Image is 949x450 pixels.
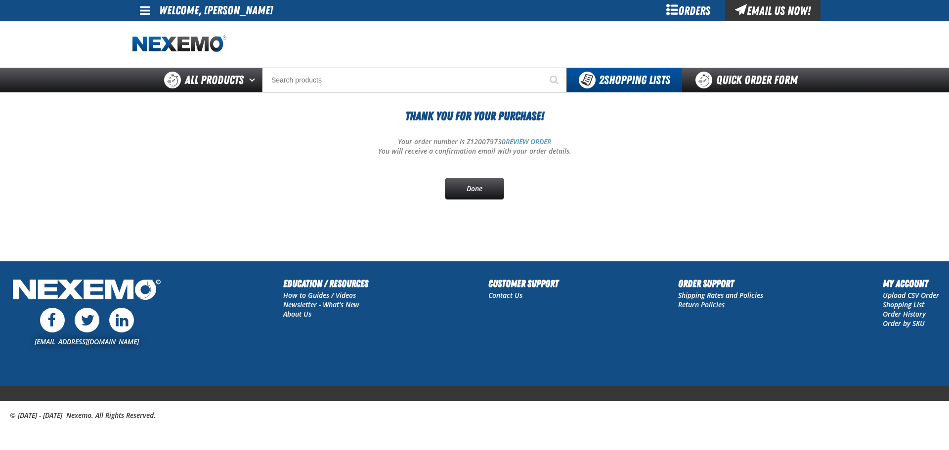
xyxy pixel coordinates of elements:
img: Nexemo logo [132,36,226,53]
h2: Education / Resources [283,276,368,291]
a: [EMAIL_ADDRESS][DOMAIN_NAME] [35,337,139,346]
span: Shopping Lists [599,73,670,87]
p: Your order number is Z120079730 [132,137,817,147]
a: Order History [883,309,926,319]
a: Quick Order Form [682,68,816,92]
button: You have 2 Shopping Lists. Open to view details [567,68,682,92]
p: You will receive a confirmation email with your order details. [132,147,817,156]
a: Contact Us [488,290,522,300]
a: Home [132,36,226,53]
a: REVIEW ORDER [506,137,551,146]
button: Open All Products pages [246,68,262,92]
h2: My Account [883,276,939,291]
a: Newsletter - What's New [283,300,359,309]
a: Order by SKU [883,319,925,328]
img: Nexemo Logo [10,276,164,305]
a: Shopping List [883,300,924,309]
a: Return Policies [678,300,725,309]
a: How to Guides / Videos [283,290,356,300]
h2: Customer Support [488,276,559,291]
h2: Order Support [678,276,763,291]
strong: 2 [599,73,604,87]
h1: Thank You For Your Purchase! [132,107,817,125]
span: All Products [185,71,244,89]
button: Start Searching [542,68,567,92]
a: Upload CSV Order [883,290,939,300]
a: About Us [283,309,311,319]
a: Shipping Rates and Policies [678,290,763,300]
a: Done [445,178,504,200]
input: Search [262,68,567,92]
